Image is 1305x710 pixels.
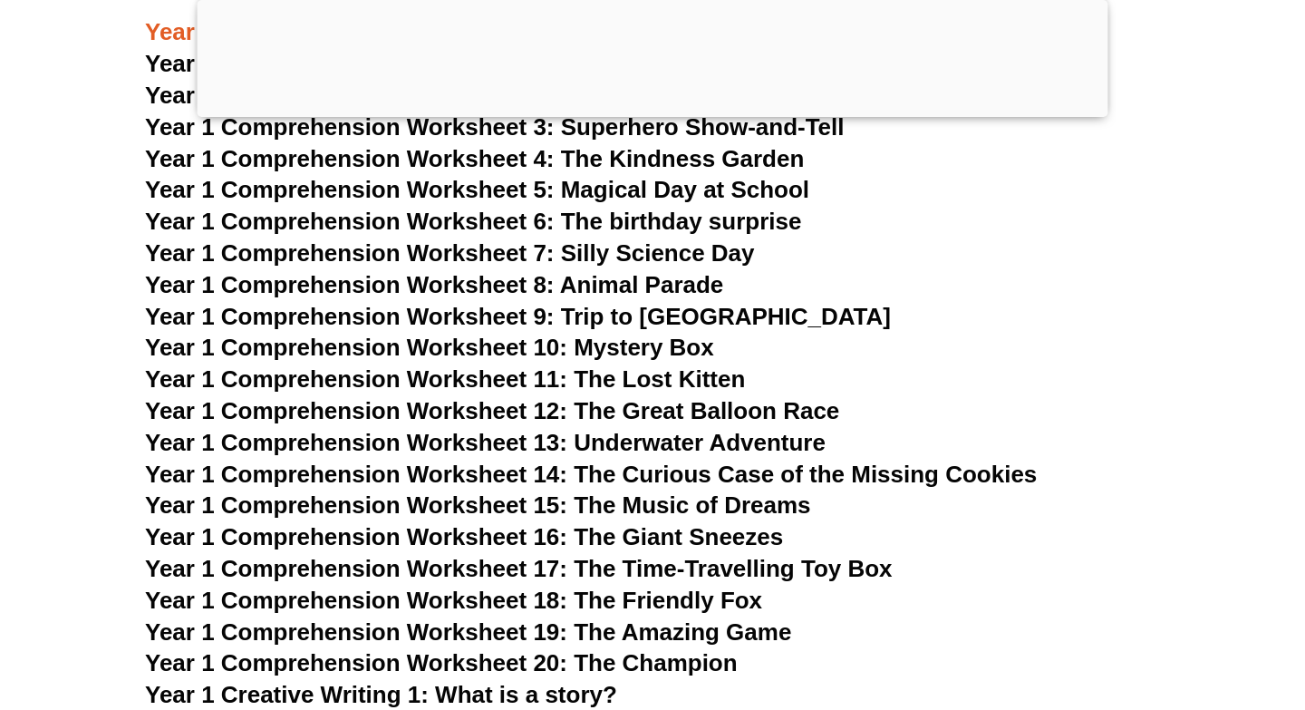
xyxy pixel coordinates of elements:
[145,208,801,235] a: Year 1 Comprehension Worksheet 6: The birthday surprise
[145,271,723,298] a: Year 1 Comprehension Worksheet 8: Animal Parade
[145,365,745,393] a: Year 1 Comprehension Worksheet 11: The Lost Kitten
[145,429,826,456] a: Year 1 Comprehension Worksheet 13: Underwater Adventure
[145,461,1037,488] a: Year 1 Comprehension Worksheet 14: The Curious Case of the Missing Cookies
[145,491,811,519] a: Year 1 Comprehension Worksheet 15: The Music of Dreams
[145,334,714,361] a: Year 1 Comprehension Worksheet 10: Mystery Box
[145,145,804,172] a: Year 1 Comprehension Worksheet 4: The Kindness Garden
[145,555,893,582] a: Year 1 Comprehension Worksheet 17: The Time-Travelling Toy Box
[995,505,1305,710] iframe: Chat Widget
[145,681,617,708] a: Year 1 Creative Writing 1: What is a story?
[145,50,744,77] a: Year 1 Comprehension Worksheet 1: Dinosaur's diary
[145,113,845,141] a: Year 1 Comprehension Worksheet 3: Superhero Show-and-Tell
[145,397,839,424] a: Year 1 Comprehension Worksheet 12: The Great Balloon Race
[145,587,762,614] a: Year 1 Comprehension Worksheet 18: The Friendly Fox
[145,17,1160,48] h3: Year 1 English Worksheets
[145,523,783,550] a: Year 1 Comprehension Worksheet 16: The Giant Sneezes
[145,82,891,109] a: Year 1 Comprehension Worksheet 2: Trip to [GEOGRAPHIC_DATA]
[145,649,738,676] a: Year 1 Comprehension Worksheet 20: The Champion
[145,176,809,203] a: Year 1 Comprehension Worksheet 5: Magical Day at School
[145,303,891,330] a: Year 1 Comprehension Worksheet 9: Trip to [GEOGRAPHIC_DATA]
[145,239,755,267] a: Year 1 Comprehension Worksheet 7: Silly Science Day
[145,618,791,646] a: Year 1 Comprehension Worksheet 19: The Amazing Game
